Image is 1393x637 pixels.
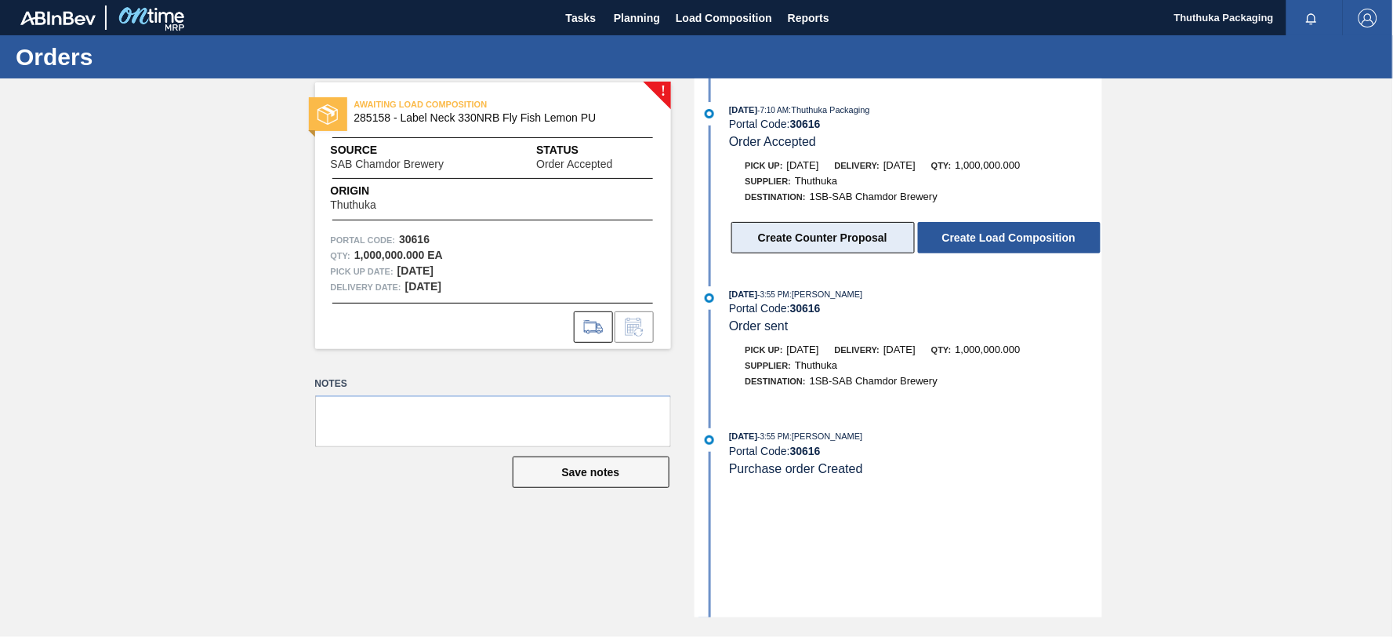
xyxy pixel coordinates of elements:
span: Reports [788,9,829,27]
img: status [317,104,338,125]
span: Delivery Date: [331,279,401,295]
span: Thuthuka [795,359,837,371]
span: - 3:55 PM [758,432,790,441]
div: Portal Code: [729,302,1101,315]
button: Save notes [513,457,669,488]
span: 1,000,000.000 [956,159,1021,171]
strong: [DATE] [397,264,433,277]
span: [DATE] [729,289,757,299]
span: [DATE] [729,431,757,441]
button: Create Counter Proposal [731,222,915,253]
span: Pick up Date: [331,264,394,279]
button: Create Load Composition [918,222,1101,253]
img: TNhmsLtSVTkK8tSr43FrP2fwEKptu5GPRR3wAAAABJRU5ErkJggg== [20,11,96,25]
span: Qty : [331,248,350,264]
span: Planning [614,9,660,27]
div: Portal Code: [729,118,1101,130]
strong: 30616 [790,302,821,315]
span: [DATE] [883,344,916,355]
img: atual [705,435,714,445]
span: 1,000,000.000 [956,344,1021,355]
span: Origin [331,183,415,199]
span: 285158 - Label Neck 330NRB Fly Fish Lemon PU [354,112,639,124]
strong: 30616 [399,233,430,246]
div: Portal Code: [729,445,1101,457]
span: [DATE] [787,159,819,171]
strong: [DATE] [405,280,441,293]
span: [DATE] [729,105,757,115]
span: Order Accepted [729,135,816,148]
div: Inform order change [615,311,654,343]
div: Go to Load Composition [574,311,613,343]
img: atual [705,293,714,303]
span: Order sent [729,319,789,333]
strong: 30616 [790,445,821,457]
span: - 3:55 PM [758,290,790,299]
button: Notifications [1286,7,1337,29]
span: [DATE] [883,159,916,171]
span: Status [536,142,655,158]
img: Logout [1359,9,1377,27]
span: Portal Code: [331,232,396,248]
span: Thuthuka [795,175,837,187]
span: Load Composition [676,9,772,27]
span: Pick up: [745,345,783,355]
span: Delivery: [835,161,880,170]
span: SAB Chamdor Brewery [331,158,444,170]
span: Qty: [931,345,951,355]
span: Thuthuka [331,199,376,211]
span: : [PERSON_NAME] [789,289,863,299]
h1: Orders [16,48,294,66]
span: [DATE] [787,344,819,355]
span: Destination: [745,192,806,202]
strong: 1,000,000.000 EA [354,249,443,261]
span: Destination: [745,377,806,386]
span: Pick up: [745,161,783,170]
span: Order Accepted [536,158,612,170]
span: Supplier: [745,177,792,186]
span: Supplier: [745,361,792,370]
span: Source [331,142,492,158]
span: : [PERSON_NAME] [789,431,863,441]
span: 1SB-SAB Chamdor Brewery [810,191,938,202]
span: Qty: [931,161,951,170]
strong: 30616 [790,118,821,130]
span: Delivery: [835,345,880,355]
span: AWAITING LOAD COMPOSITION [354,96,574,112]
span: : Thuthuka Packaging [789,105,870,115]
img: atual [705,109,714,118]
span: Tasks [564,9,598,27]
span: Purchase order Created [729,462,863,475]
label: Notes [315,373,671,395]
span: - 7:10 AM [758,106,789,115]
span: 1SB-SAB Chamdor Brewery [810,375,938,387]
